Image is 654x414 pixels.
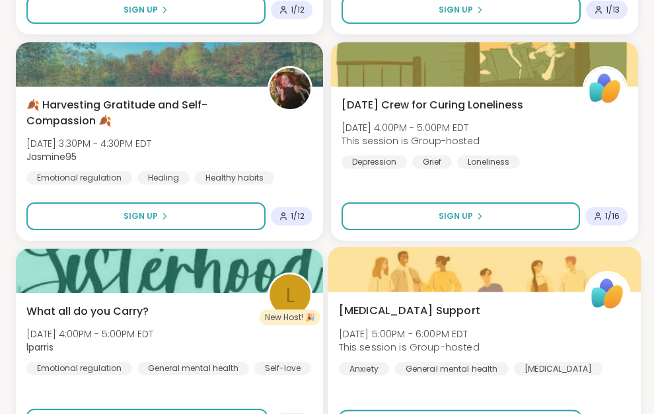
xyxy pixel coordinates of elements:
[587,273,628,315] img: ShareWell
[339,362,389,375] div: Anxiety
[585,68,626,109] img: ShareWell
[342,134,480,147] span: This session is Group-hosted
[439,210,473,222] span: Sign Up
[342,121,480,134] span: [DATE] 4:00PM - 5:00PM EDT
[286,280,295,311] span: l
[254,362,311,375] div: Self-love
[26,362,132,375] div: Emotional regulation
[606,5,620,15] span: 1 / 13
[26,97,253,129] span: 🍂 Harvesting Gratitude and Self-Compassion 🍂
[26,327,153,341] span: [DATE] 4:00PM - 5:00PM EDT
[439,4,473,16] span: Sign Up
[339,327,480,340] span: [DATE] 5:00PM - 6:00PM EDT
[605,211,620,222] span: 1 / 16
[260,310,320,325] div: New Host! 🎉
[339,341,480,354] span: This session is Group-hosted
[137,171,190,185] div: Healing
[514,362,603,375] div: [MEDICAL_DATA]
[339,302,480,318] span: [MEDICAL_DATA] Support
[412,155,452,169] div: Grief
[291,5,305,15] span: 1 / 12
[26,304,149,319] span: What all do you Carry?
[342,155,407,169] div: Depression
[137,362,249,375] div: General mental health
[124,210,158,222] span: Sign Up
[26,341,54,354] b: lparris
[394,362,508,375] div: General mental health
[195,171,274,185] div: Healthy habits
[342,202,580,230] button: Sign Up
[270,68,310,109] img: Jasmine95
[26,150,77,163] b: Jasmine95
[457,155,520,169] div: Loneliness
[26,137,151,150] span: [DATE] 3:30PM - 4:30PM EDT
[26,171,132,185] div: Emotional regulation
[342,97,523,113] span: [DATE] Crew for Curing Loneliness
[291,211,305,222] span: 1 / 12
[26,202,266,230] button: Sign Up
[124,4,158,16] span: Sign Up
